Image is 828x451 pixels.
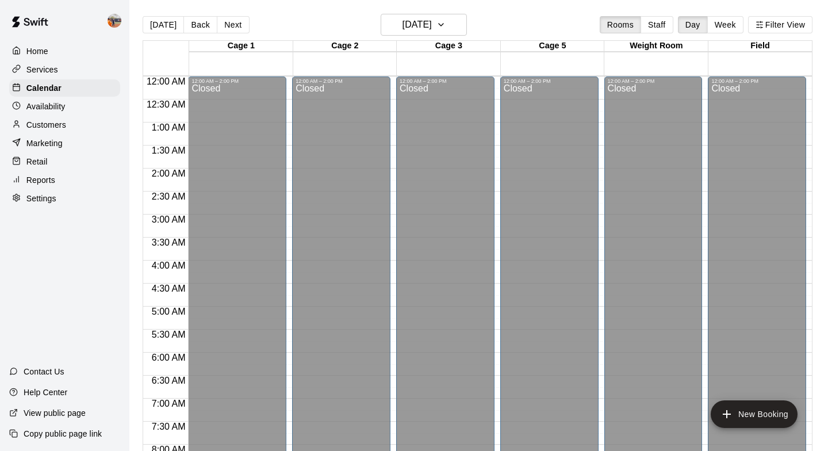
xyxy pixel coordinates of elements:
button: add [711,400,798,428]
button: Filter View [748,16,812,33]
span: 5:30 AM [149,330,189,339]
p: Contact Us [24,366,64,377]
p: Reports [26,174,55,186]
span: 6:00 AM [149,353,189,362]
div: 12:00 AM – 2:00 PM [400,78,491,84]
p: Services [26,64,58,75]
span: 3:30 AM [149,238,189,247]
a: Marketing [9,135,120,152]
p: View public page [24,407,86,419]
div: 12:00 AM – 2:00 PM [608,78,699,84]
p: Availability [26,101,66,112]
button: Next [217,16,249,33]
p: Settings [26,193,56,204]
button: [DATE] [381,14,467,36]
a: Home [9,43,120,60]
a: Customers [9,116,120,133]
p: Calendar [26,82,62,94]
div: 12:00 AM – 2:00 PM [191,78,283,84]
button: Back [183,16,217,33]
a: Services [9,61,120,78]
h6: [DATE] [402,17,432,33]
span: 7:30 AM [149,422,189,431]
button: Staff [641,16,673,33]
div: 12:00 AM – 2:00 PM [296,78,387,84]
span: 5:00 AM [149,307,189,316]
a: Calendar [9,79,120,97]
p: Retail [26,156,48,167]
p: Help Center [24,387,67,398]
span: 3:00 AM [149,215,189,224]
p: Customers [26,119,66,131]
p: Marketing [26,137,63,149]
p: Copy public page link [24,428,102,439]
div: Kailee Powell [105,9,129,32]
a: Availability [9,98,120,115]
div: Weight Room [604,41,708,52]
span: 7:00 AM [149,399,189,408]
span: 4:00 AM [149,261,189,270]
span: 1:00 AM [149,123,189,132]
div: Cage 2 [293,41,397,52]
span: 4:30 AM [149,284,189,293]
p: Home [26,45,48,57]
span: 2:30 AM [149,192,189,201]
a: Reports [9,171,120,189]
span: 1:30 AM [149,146,189,155]
div: Cage 3 [397,41,501,52]
div: Cage 5 [501,41,605,52]
button: Rooms [600,16,641,33]
img: Kailee Powell [108,14,121,28]
span: 12:30 AM [144,100,189,109]
div: 12:00 AM – 2:00 PM [711,78,803,84]
button: Day [678,16,708,33]
a: Settings [9,190,120,207]
div: 12:00 AM – 2:00 PM [504,78,595,84]
span: 2:00 AM [149,169,189,178]
span: 12:00 AM [144,77,189,86]
button: Week [707,16,743,33]
span: 6:30 AM [149,376,189,385]
div: Cage 1 [189,41,293,52]
div: Field [708,41,812,52]
a: Retail [9,153,120,170]
button: [DATE] [143,16,184,33]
